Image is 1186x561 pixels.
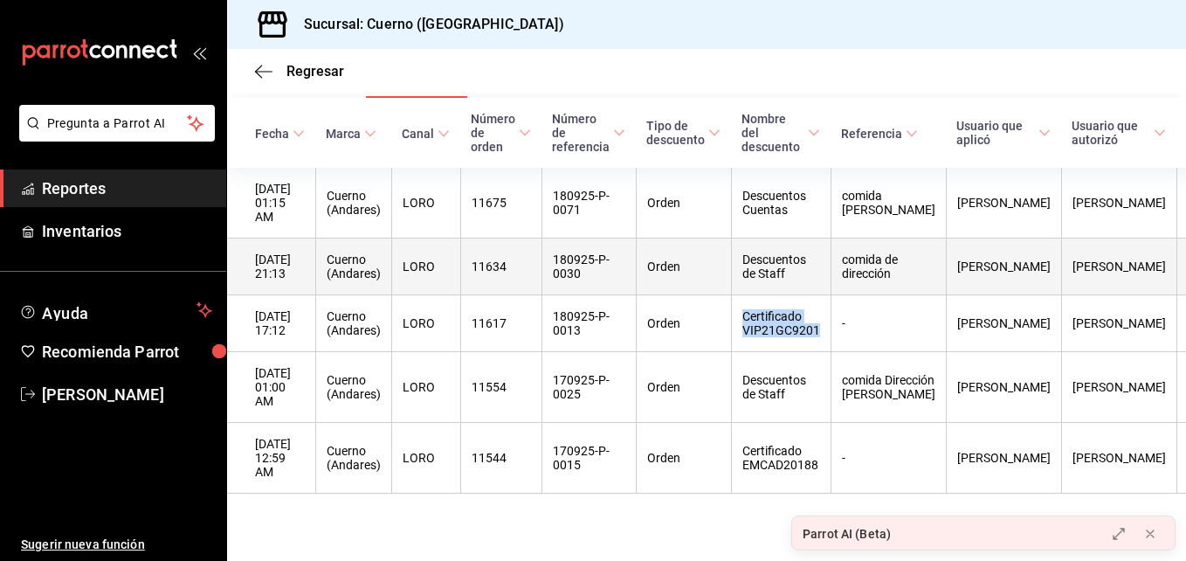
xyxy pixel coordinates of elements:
[841,127,918,141] span: Referencia
[731,295,831,352] th: Certificado VIP21GC9201
[315,168,391,239] th: Cuerno (Andares)
[1061,239,1176,295] th: [PERSON_NAME]
[315,423,391,494] th: Cuerno (Andares)
[227,168,315,239] th: [DATE] 01:15 AM
[460,295,541,352] th: 11617
[731,168,831,239] th: Descuentos Cuentas
[1072,119,1166,147] span: Usuario que autorizó
[741,112,820,154] span: Nombre del descuento
[227,295,315,352] th: [DATE] 17:12
[19,105,215,142] button: Pregunta a Parrot AI
[831,423,946,494] th: -
[731,423,831,494] th: Certificado EMCAD20188
[255,63,344,80] button: Regresar
[471,112,515,154] font: Número de orden
[831,295,946,352] th: -
[12,127,215,145] a: Pregunta a Parrot AI
[636,423,731,494] th: Orden
[402,127,434,141] font: Canal
[552,112,625,154] span: Número de referencia
[541,168,636,239] th: 180925-P-0071
[636,239,731,295] th: Orden
[42,343,179,361] font: Recomienda Parrot
[636,352,731,423] th: Orden
[255,127,305,141] span: Fecha
[831,239,946,295] th: comida de dirección
[831,168,946,239] th: comida [PERSON_NAME]
[946,239,1061,295] th: [PERSON_NAME]
[42,385,164,404] font: [PERSON_NAME]
[471,112,531,154] span: Número de orden
[1061,168,1176,239] th: [PERSON_NAME]
[636,168,731,239] th: Orden
[541,239,636,295] th: 180925-P-0030
[192,45,206,59] button: open_drawer_menu
[315,352,391,423] th: Cuerno (Andares)
[42,300,190,321] span: Ayuda
[42,222,121,240] font: Inventarios
[227,239,315,295] th: [DATE] 21:13
[391,295,460,352] th: LORO
[402,127,450,141] span: Canal
[21,537,145,551] font: Sugerir nueva función
[552,112,610,154] font: Número de referencia
[1072,119,1150,147] font: Usuario que autorizó
[326,127,376,141] span: Marca
[290,14,564,35] h3: Sucursal: Cuerno ([GEOGRAPHIC_DATA])
[255,127,289,141] font: Fecha
[946,168,1061,239] th: [PERSON_NAME]
[646,119,705,147] font: Tipo de descuento
[946,352,1061,423] th: [PERSON_NAME]
[227,352,315,423] th: [DATE] 01:00 AM
[326,127,361,141] font: Marca
[803,525,891,544] div: Parrot AI (Beta)
[646,119,721,147] span: Tipo de descuento
[841,127,902,141] font: Referencia
[460,239,541,295] th: 11634
[42,179,106,197] font: Reportes
[541,352,636,423] th: 170925-P-0025
[541,423,636,494] th: 170925-P-0015
[391,239,460,295] th: LORO
[1061,423,1176,494] th: [PERSON_NAME]
[460,352,541,423] th: 11554
[956,119,1035,147] font: Usuario que aplicó
[391,423,460,494] th: LORO
[391,168,460,239] th: LORO
[1061,352,1176,423] th: [PERSON_NAME]
[731,239,831,295] th: Descuentos de Staff
[831,352,946,423] th: comida Dirección [PERSON_NAME]
[636,295,731,352] th: Orden
[315,239,391,295] th: Cuerno (Andares)
[946,295,1061,352] th: [PERSON_NAME]
[315,295,391,352] th: Cuerno (Andares)
[391,352,460,423] th: LORO
[946,423,1061,494] th: [PERSON_NAME]
[227,423,315,494] th: [DATE] 12:59 AM
[541,295,636,352] th: 180925-P-0013
[286,63,344,80] span: Regresar
[460,168,541,239] th: 11675
[1061,295,1176,352] th: [PERSON_NAME]
[460,423,541,494] th: 11544
[741,112,804,154] font: Nombre del descuento
[47,114,188,133] span: Pregunta a Parrot AI
[731,352,831,423] th: Descuentos de Staff
[956,119,1051,147] span: Usuario que aplicó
